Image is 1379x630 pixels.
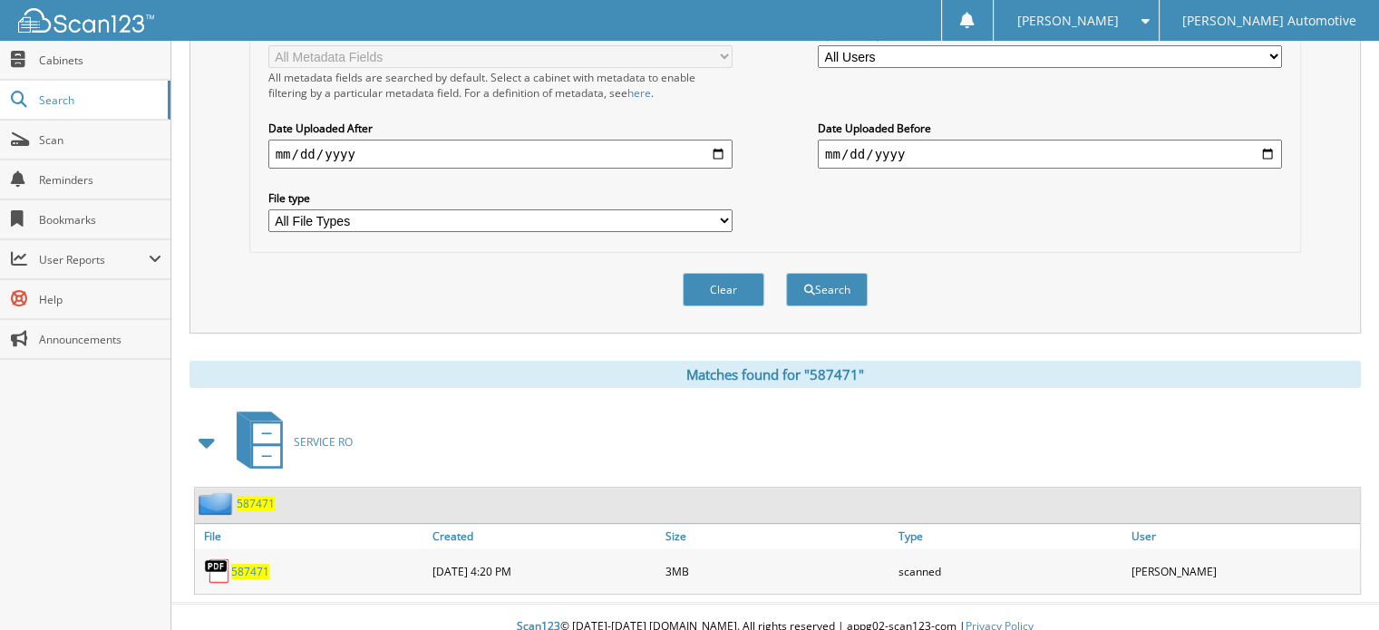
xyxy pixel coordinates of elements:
[268,121,733,136] label: Date Uploaded After
[1016,15,1118,26] span: [PERSON_NAME]
[268,70,733,101] div: All metadata fields are searched by default. Select a cabinet with metadata to enable filtering b...
[18,8,154,33] img: scan123-logo-white.svg
[1127,524,1360,548] a: User
[818,121,1282,136] label: Date Uploaded Before
[237,496,275,511] a: 587471
[683,273,764,306] button: Clear
[1288,543,1379,630] iframe: Chat Widget
[1182,15,1356,26] span: [PERSON_NAME] Automotive
[268,140,733,169] input: start
[189,361,1361,388] div: Matches found for "587471"
[661,524,894,548] a: Size
[204,557,231,585] img: PDF.png
[231,564,269,579] a: 587471
[268,190,733,206] label: File type
[39,172,161,188] span: Reminders
[1127,553,1360,589] div: [PERSON_NAME]
[894,524,1127,548] a: Type
[39,53,161,68] span: Cabinets
[39,212,161,228] span: Bookmarks
[428,553,661,589] div: [DATE] 4:20 PM
[39,92,159,108] span: Search
[786,273,868,306] button: Search
[818,140,1282,169] input: end
[226,406,353,478] a: SERVICE RO
[195,524,428,548] a: File
[428,524,661,548] a: Created
[39,292,161,307] span: Help
[199,492,237,515] img: folder2.png
[294,434,353,450] span: SERVICE RO
[39,332,161,347] span: Announcements
[627,85,651,101] a: here
[661,553,894,589] div: 3MB
[894,553,1127,589] div: scanned
[39,252,149,267] span: User Reports
[39,132,161,148] span: Scan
